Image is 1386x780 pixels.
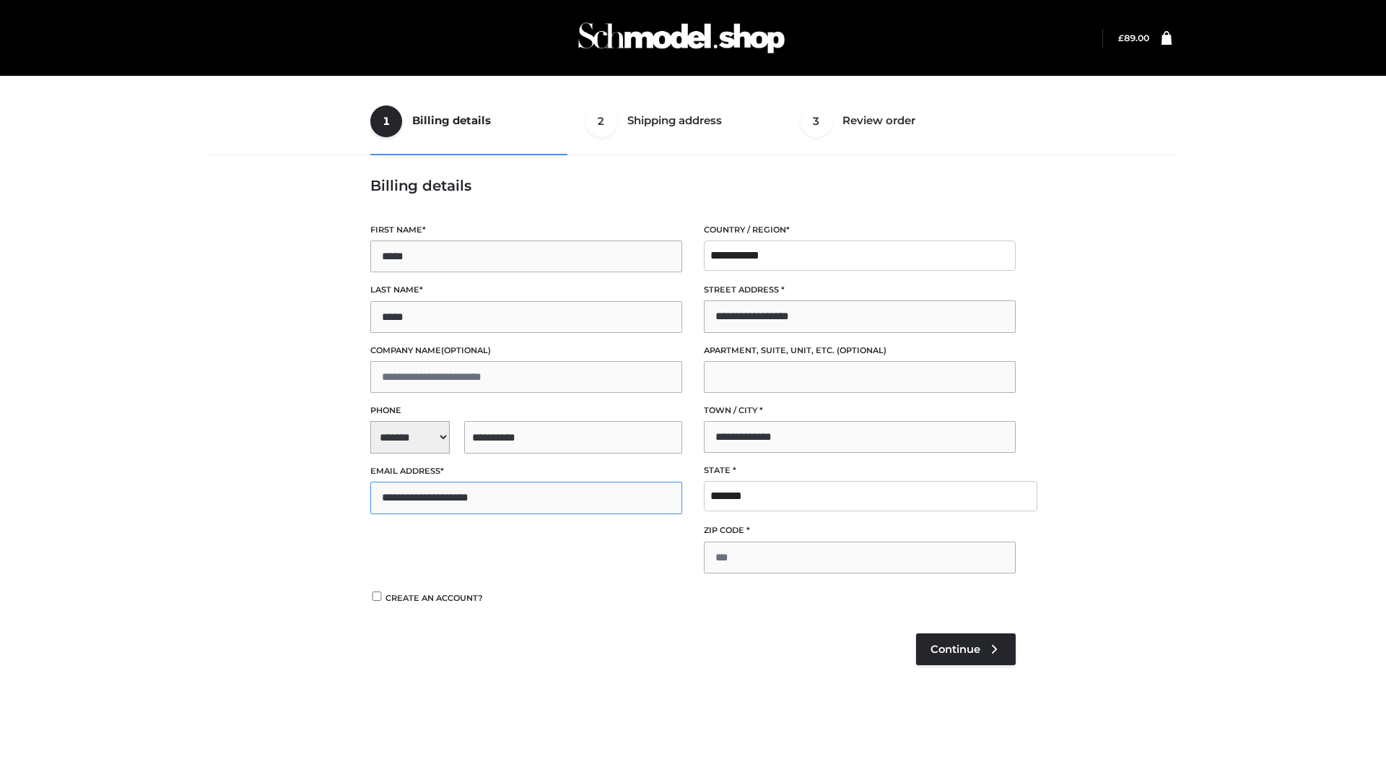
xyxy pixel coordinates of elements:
label: Town / City [704,404,1016,417]
bdi: 89.00 [1118,32,1149,43]
img: Schmodel Admin 964 [573,9,790,66]
label: Company name [370,344,682,357]
span: £ [1118,32,1124,43]
label: Street address [704,283,1016,297]
a: Continue [916,633,1016,665]
span: (optional) [837,345,886,355]
label: First name [370,223,682,237]
label: Country / Region [704,223,1016,237]
label: ZIP Code [704,524,1016,537]
span: Continue [930,643,980,656]
label: Email address [370,464,682,478]
a: £89.00 [1118,32,1149,43]
label: Last name [370,283,682,297]
span: Create an account? [385,593,483,603]
label: State [704,464,1016,477]
label: Phone [370,404,682,417]
h3: Billing details [370,177,1016,194]
span: (optional) [441,345,491,355]
input: Create an account? [370,591,383,601]
label: Apartment, suite, unit, etc. [704,344,1016,357]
